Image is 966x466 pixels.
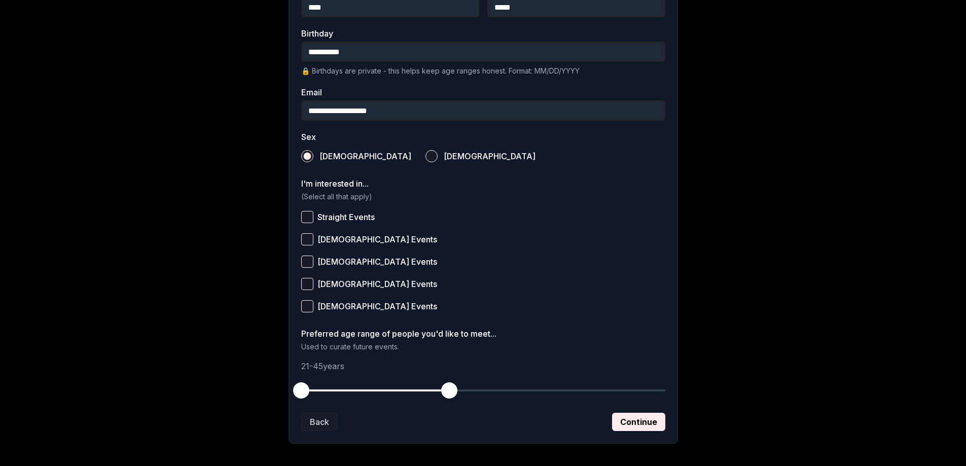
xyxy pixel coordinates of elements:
button: [DEMOGRAPHIC_DATA] Events [301,256,313,268]
span: [DEMOGRAPHIC_DATA] Events [317,235,437,243]
p: (Select all that apply) [301,192,665,202]
span: [DEMOGRAPHIC_DATA] Events [317,280,437,288]
button: Straight Events [301,211,313,223]
label: Sex [301,133,665,141]
label: Email [301,88,665,96]
span: [DEMOGRAPHIC_DATA] Events [317,258,437,266]
button: Back [301,413,338,431]
button: [DEMOGRAPHIC_DATA] [425,150,438,162]
button: Continue [612,413,665,431]
label: Birthday [301,29,665,38]
p: 21 - 45 years [301,360,665,372]
button: [DEMOGRAPHIC_DATA] Events [301,278,313,290]
span: [DEMOGRAPHIC_DATA] [444,152,535,160]
span: [DEMOGRAPHIC_DATA] Events [317,302,437,310]
label: I'm interested in... [301,180,665,188]
button: [DEMOGRAPHIC_DATA] Events [301,300,313,312]
button: [DEMOGRAPHIC_DATA] [301,150,313,162]
button: [DEMOGRAPHIC_DATA] Events [301,233,313,245]
label: Preferred age range of people you'd like to meet... [301,330,665,338]
span: Straight Events [317,213,375,221]
p: 🔒 Birthdays are private - this helps keep age ranges honest. Format: MM/DD/YYYY [301,66,665,76]
span: [DEMOGRAPHIC_DATA] [319,152,411,160]
p: Used to curate future events. [301,342,665,352]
